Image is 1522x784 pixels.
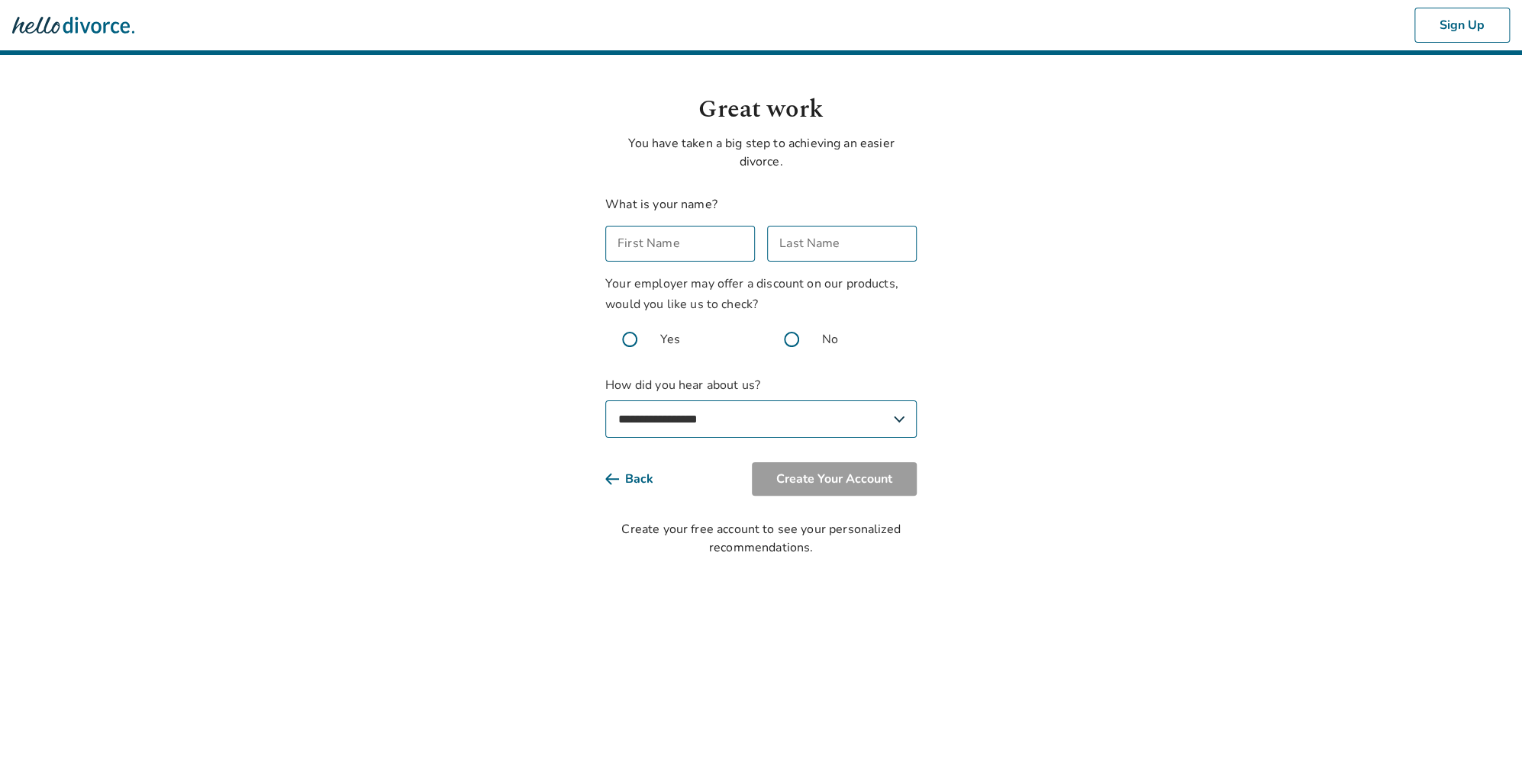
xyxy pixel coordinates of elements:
button: Create Your Account [752,462,917,496]
p: You have taken a big step to achieving an easier divorce. [605,134,917,171]
div: Create your free account to see your personalized recommendations. [605,520,917,557]
button: Sign Up [1414,8,1510,43]
span: Yes [660,330,680,349]
label: How did you hear about us? [605,376,917,438]
span: No [822,330,838,349]
iframe: Chat Widget [1446,711,1522,784]
span: Your employer may offer a discount on our products, would you like us to check? [605,275,898,313]
button: Back [605,462,678,496]
h1: Great work [605,92,917,128]
select: How did you hear about us? [605,400,917,438]
img: Hello Divorce Logo [12,10,134,40]
label: What is your name? [605,196,717,213]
